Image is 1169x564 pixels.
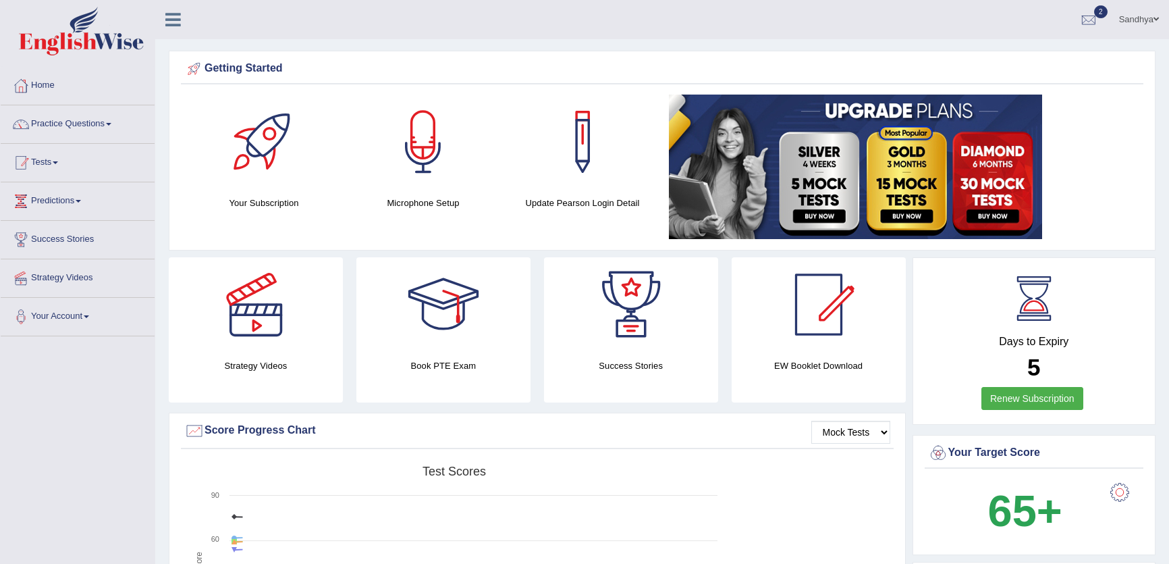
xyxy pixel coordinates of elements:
h4: Microphone Setup [350,196,496,210]
div: Score Progress Chart [184,421,890,441]
a: Practice Questions [1,105,155,139]
h4: Days to Expiry [928,336,1141,348]
h4: Update Pearson Login Detail [510,196,655,210]
text: 90 [211,491,219,499]
b: 65+ [988,486,1062,536]
h4: Your Subscription [191,196,337,210]
a: Your Account [1,298,155,332]
a: Strategy Videos [1,259,155,293]
tspan: Test scores [423,465,486,478]
a: Predictions [1,182,155,216]
h4: EW Booklet Download [732,359,906,373]
a: Success Stories [1,221,155,255]
a: Home [1,67,155,101]
h4: Success Stories [544,359,718,373]
div: Getting Started [184,59,1140,79]
a: Renew Subscription [981,387,1083,410]
h4: Strategy Videos [169,359,343,373]
h4: Book PTE Exam [356,359,531,373]
span: 2 [1094,5,1108,18]
div: Your Target Score [928,443,1141,463]
text: 60 [211,535,219,543]
img: small5.jpg [669,95,1042,239]
a: Tests [1,144,155,178]
b: 5 [1027,354,1040,380]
